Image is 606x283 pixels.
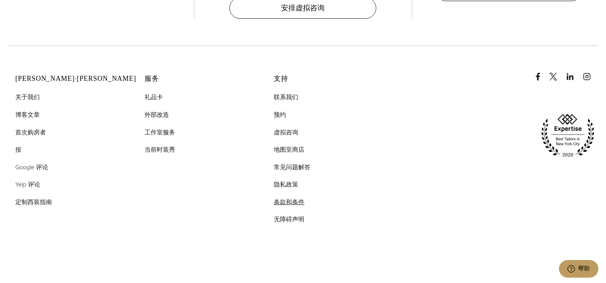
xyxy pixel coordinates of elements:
[15,93,40,101] font: 关于我们
[281,2,325,13] font: 安排虚拟咨询
[15,163,48,172] font: Google 评论
[274,128,298,137] a: 虚拟咨询
[15,110,40,119] font: 博客文章
[145,75,159,82] font: 服务
[145,145,175,155] a: 当前时装秀
[274,75,288,82] font: 支持
[274,163,310,172] font: 常见问题解答
[274,92,298,102] a: 联系我们
[15,92,40,102] a: 关于我们
[145,145,175,154] font: 当前时装秀
[145,128,175,137] a: 工作室服务
[274,128,298,137] font: 虚拟咨询
[274,214,304,224] a: 无障碍声明
[15,180,40,190] a: Yelp 评论
[145,93,163,101] font: 礼品卡
[274,180,298,190] a: 隐私政策
[566,65,582,80] a: 领英
[15,145,21,154] font: 按
[15,75,136,82] font: [PERSON_NAME]·[PERSON_NAME]
[15,92,125,207] nav: 艾伦·戴维 页脚导航
[274,145,304,155] a: 地图至商店
[145,128,175,137] font: 工作室服务
[145,92,163,102] a: 礼品卡
[559,260,598,279] iframe: 打开一个小组件，您可以在其中找到更多信息
[145,92,255,154] nav: 服务页脚导航
[15,145,21,155] a: 按
[549,65,565,80] a: x/推特
[15,128,46,137] a: 首次购房者
[145,110,169,119] font: 外部改造
[15,110,40,120] a: 博客文章
[274,198,304,206] font: 条款和条件
[274,92,384,224] nav: 支持页脚导航
[15,162,48,172] a: Google 评论
[274,215,304,224] font: 无障碍声明
[274,110,286,120] a: 预约
[15,198,52,206] font: 定制西装指南
[15,128,46,137] font: 首次购房者
[15,197,52,207] a: 定制西装指南
[274,110,286,119] font: 预约
[274,197,304,207] a: 条款和条件
[583,65,598,80] a: Instagram
[274,162,310,172] a: 常见问题解答
[534,65,548,80] a: Facebook
[274,145,304,154] font: 地图至商店
[274,180,298,189] font: 隐私政策
[537,111,598,160] img: 专业知识，2020 年纽约市最佳裁缝
[145,110,169,120] a: 外部改造
[15,180,40,189] font: Yelp 评论
[274,93,298,101] font: 联系我们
